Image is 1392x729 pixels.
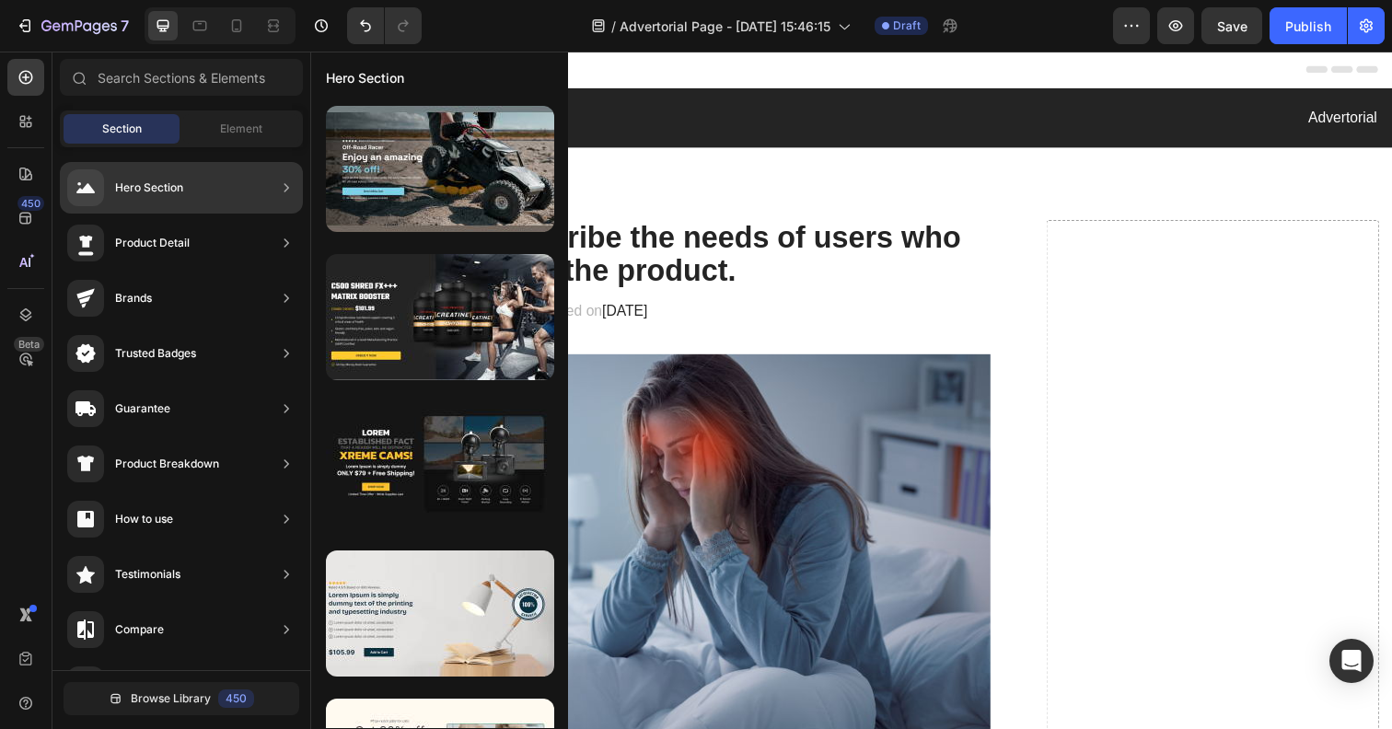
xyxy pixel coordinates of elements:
[1270,7,1347,44] button: Publish
[310,52,1392,729] iframe: Design area
[115,510,173,528] div: How to use
[115,344,196,363] div: Trusted Badges
[115,455,219,473] div: Product Breakdown
[115,234,190,252] div: Product Detail
[64,682,299,715] button: Browse Library450
[102,121,142,137] span: Section
[17,196,44,211] div: 450
[115,289,152,307] div: Brands
[893,17,921,34] span: Draft
[14,337,44,352] div: Beta
[1329,639,1374,683] div: Open Intercom Messenger
[60,59,303,96] input: Search Sections & Elements
[1217,18,1247,34] span: Save
[347,7,422,44] div: Undo/Redo
[16,252,207,279] p: Written by
[115,399,170,418] div: Guarantee
[121,15,129,37] p: 7
[213,252,344,279] p: Published on
[14,309,694,691] img: Alt Image
[620,17,830,36] span: Advertorial Page - [DATE] 15:46:15
[611,17,616,36] span: /
[82,257,203,272] span: [PERSON_NAME]
[16,174,692,241] p: [Heading 1] Describe the needs of users who are interested in the product.
[218,689,254,708] div: 450
[115,179,183,197] div: Hero Section
[115,565,180,584] div: Testimonials
[297,257,343,272] span: [DATE]
[115,620,164,639] div: Compare
[1285,17,1331,36] div: Publish
[1201,7,1262,44] button: Save
[7,7,137,44] button: 7
[554,55,1089,82] p: Advertorial
[131,690,211,707] span: Browse Library
[220,121,262,137] span: Element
